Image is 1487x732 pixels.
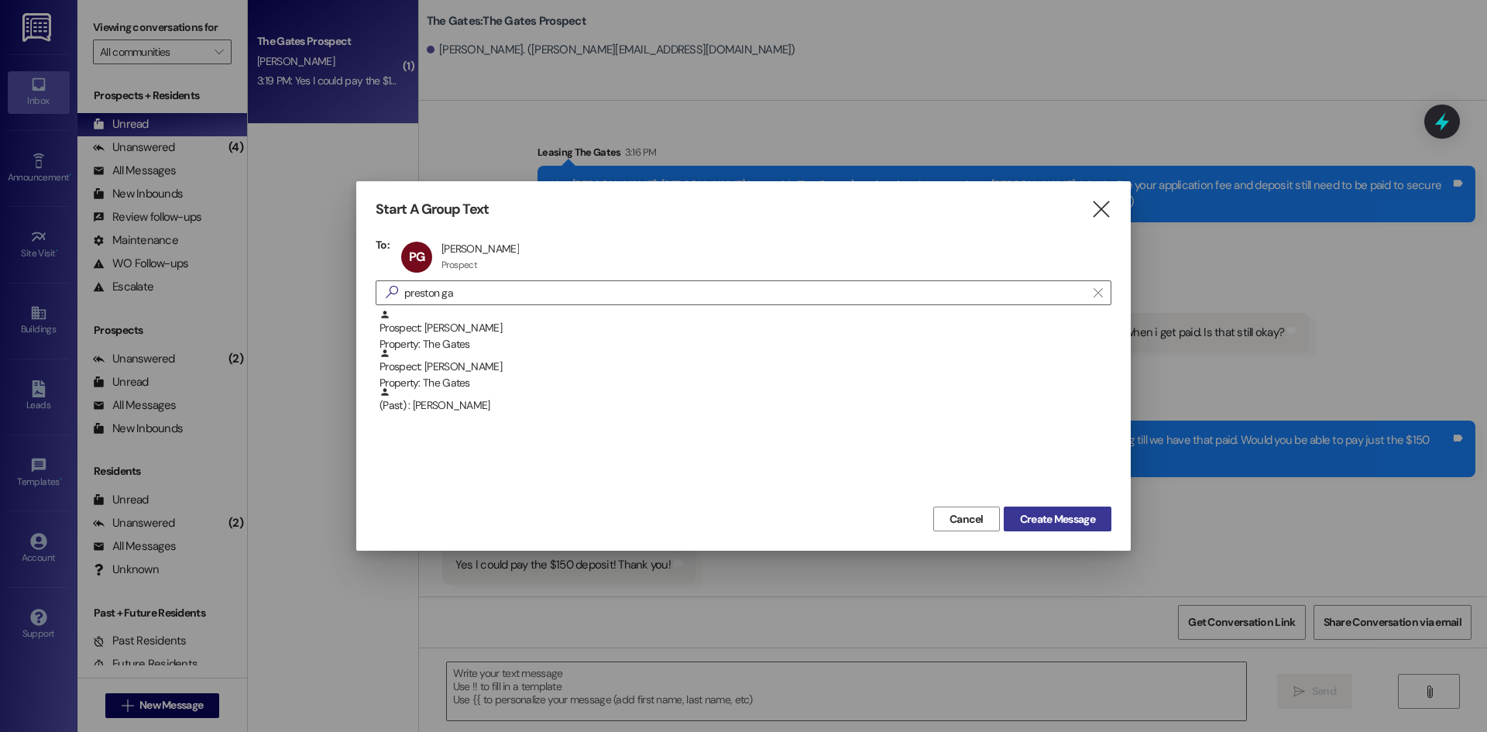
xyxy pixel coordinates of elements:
button: Create Message [1004,507,1111,531]
button: Clear text [1086,281,1111,304]
h3: To: [376,238,390,252]
span: Create Message [1020,511,1095,528]
h3: Start A Group Text [376,201,489,218]
div: Prospect: [PERSON_NAME] [379,309,1111,353]
span: PG [409,249,424,265]
div: Prospect: [PERSON_NAME]Property: The Gates [376,309,1111,348]
i:  [1090,201,1111,218]
div: Prospect: [PERSON_NAME] [379,348,1111,392]
div: (Past) : [PERSON_NAME] [376,387,1111,425]
span: Cancel [950,511,984,528]
div: Prospect: [PERSON_NAME]Property: The Gates [376,348,1111,387]
i:  [1094,287,1102,299]
div: Property: The Gates [379,336,1111,352]
input: Search for any contact or apartment [404,282,1086,304]
button: Cancel [933,507,1000,531]
i:  [379,284,404,301]
div: Property: The Gates [379,375,1111,391]
div: Prospect [441,259,477,271]
div: (Past) : [PERSON_NAME] [379,387,1111,414]
div: [PERSON_NAME] [441,242,519,256]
